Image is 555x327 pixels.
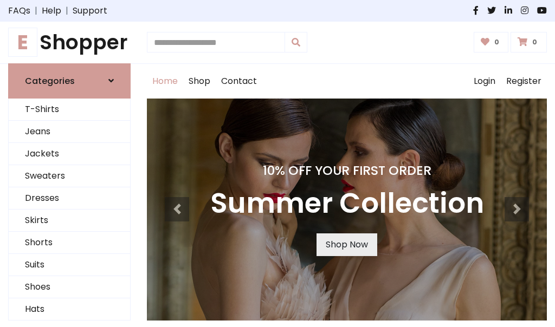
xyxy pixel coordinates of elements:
[9,143,130,165] a: Jackets
[147,64,183,99] a: Home
[9,165,130,187] a: Sweaters
[317,233,377,256] a: Shop Now
[8,30,131,55] h1: Shopper
[492,37,502,47] span: 0
[25,76,75,86] h6: Categories
[216,64,262,99] a: Contact
[183,64,216,99] a: Shop
[9,121,130,143] a: Jeans
[210,163,484,178] h4: 10% Off Your First Order
[8,63,131,99] a: Categories
[468,64,501,99] a: Login
[8,28,37,57] span: E
[30,4,42,17] span: |
[9,187,130,210] a: Dresses
[61,4,73,17] span: |
[511,32,547,53] a: 0
[474,32,509,53] a: 0
[210,187,484,220] h3: Summer Collection
[9,232,130,254] a: Shorts
[501,64,547,99] a: Register
[9,210,130,232] a: Skirts
[42,4,61,17] a: Help
[73,4,107,17] a: Support
[8,30,131,55] a: EShopper
[530,37,540,47] span: 0
[9,276,130,298] a: Shoes
[9,254,130,276] a: Suits
[9,298,130,321] a: Hats
[9,99,130,121] a: T-Shirts
[8,4,30,17] a: FAQs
